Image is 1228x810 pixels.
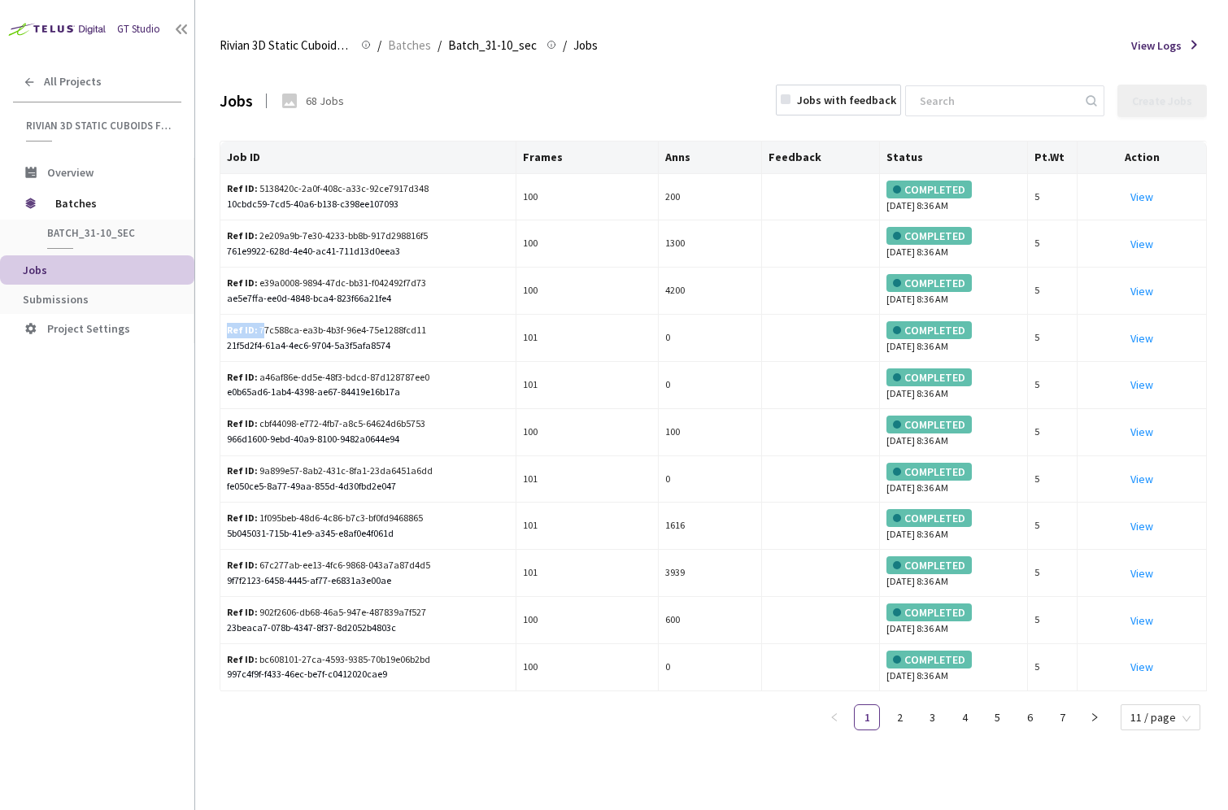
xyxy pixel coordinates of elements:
[227,606,258,618] b: Ref ID:
[1130,613,1153,628] a: View
[227,371,258,383] b: Ref ID:
[23,263,47,277] span: Jobs
[952,705,977,729] a: 4
[886,227,972,245] div: COMPLETED
[516,142,659,174] th: Frames
[951,704,978,730] li: 4
[227,416,435,432] div: cbf44098-e772-4fb7-a8c5-64624d6b5753
[227,385,509,400] div: e0b65ad6-1ab4-4398-ae67-84419e16b17a
[47,165,94,180] span: Overview
[220,36,351,55] span: Rivian 3D Static Cuboids fixed[2024-25]
[516,503,659,550] td: 101
[1130,519,1153,533] a: View
[659,315,762,362] td: 0
[227,291,509,307] div: ae5e7ffa-ee0d-4848-bca4-823f66a21fe4
[227,653,258,665] b: Ref ID:
[1130,705,1191,729] span: 11 / page
[1028,503,1078,550] td: 5
[887,705,912,729] a: 2
[227,559,258,571] b: Ref ID:
[44,75,102,89] span: All Projects
[886,463,972,481] div: COMPLETED
[886,509,972,527] div: COMPLETED
[886,603,972,621] div: COMPLETED
[886,651,1021,684] div: [DATE] 8:36 AM
[1049,704,1075,730] li: 7
[227,182,258,194] b: Ref ID:
[886,274,1021,307] div: [DATE] 8:36 AM
[227,479,509,494] div: fe050ce5-8a77-49aa-855d-4d30fbd2e047
[1028,597,1078,644] td: 5
[227,464,435,479] div: 9a899e57-8ab2-431c-8fa1-23da6451a6dd
[1028,362,1078,409] td: 5
[659,142,762,174] th: Anns
[227,667,509,682] div: 997c4f9f-f433-46ec-be7f-c0412020cae9
[886,274,972,292] div: COMPLETED
[886,181,1021,214] div: [DATE] 8:36 AM
[26,119,172,133] span: Rivian 3D Static Cuboids fixed[2024-25]
[1130,566,1153,581] a: View
[1028,142,1078,174] th: Pt.Wt
[47,226,168,240] span: Batch_31-10_sec
[1131,37,1182,54] span: View Logs
[227,338,509,354] div: 21f5d2f4-61a4-4ec6-9704-5a3f5afa8574
[880,142,1028,174] th: Status
[573,36,598,55] span: Jobs
[563,36,567,55] li: /
[659,456,762,503] td: 0
[227,244,509,259] div: 761e9922-628d-4e40-ac41-711d13d0eea3
[388,36,431,55] span: Batches
[886,416,1021,449] div: [DATE] 8:36 AM
[821,704,847,730] button: left
[855,705,879,729] a: 1
[117,21,160,37] div: GT Studio
[886,556,1021,590] div: [DATE] 8:36 AM
[1078,142,1207,174] th: Action
[919,704,945,730] li: 3
[1132,94,1192,107] div: Create Jobs
[227,558,435,573] div: 67c277ab-ee13-4fc6-9868-043a7a87d4d5
[516,456,659,503] td: 101
[227,370,435,385] div: a46af86e-dd5e-48f3-bdcd-87d128787ee0
[227,511,435,526] div: 1f095beb-48d6-4c86-b7c3-bf0fd9468865
[227,181,435,197] div: 5138420c-2a0f-408c-a33c-92ce7917d348
[886,509,1021,542] div: [DATE] 8:36 AM
[886,556,972,574] div: COMPLETED
[1130,660,1153,674] a: View
[448,36,537,55] span: Batch_31-10_sec
[377,36,381,55] li: /
[1017,704,1043,730] li: 6
[516,550,659,597] td: 101
[886,321,972,339] div: COMPLETED
[516,315,659,362] td: 101
[516,174,659,221] td: 100
[1121,704,1200,724] div: Page Size
[659,174,762,221] td: 200
[910,86,1083,115] input: Search
[227,197,509,212] div: 10cbdc59-7cd5-40a6-b138-c398ee107093
[227,229,435,244] div: 2e209a9b-7e30-4233-bb8b-917d298816f5
[1130,189,1153,204] a: View
[821,704,847,730] li: Previous Page
[1090,712,1100,722] span: right
[1028,644,1078,691] td: 5
[886,368,972,386] div: COMPLETED
[1050,705,1074,729] a: 7
[1082,704,1108,730] li: Next Page
[984,704,1010,730] li: 5
[306,92,344,110] div: 68 Jobs
[1028,550,1078,597] td: 5
[516,220,659,268] td: 100
[227,621,509,636] div: 23beaca7-078b-4347-8f37-8d2052b4803c
[886,603,1021,637] div: [DATE] 8:36 AM
[1017,705,1042,729] a: 6
[227,417,258,429] b: Ref ID:
[797,91,896,109] div: Jobs with feedback
[659,550,762,597] td: 3939
[220,88,253,113] div: Jobs
[659,362,762,409] td: 0
[227,605,435,621] div: 902f2606-db68-46a5-947e-487839a7f527
[1028,174,1078,221] td: 5
[1082,704,1108,730] button: right
[227,324,258,336] b: Ref ID:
